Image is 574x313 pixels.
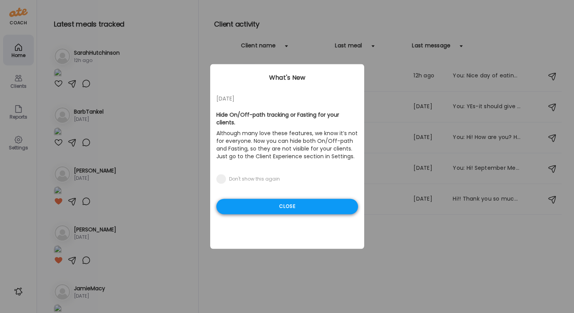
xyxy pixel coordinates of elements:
[216,128,358,162] p: Although many love these features, we know it’s not for everyone. Now you can hide both On/Off-pa...
[216,111,339,127] b: Hide On/Off-path tracking or Fasting for your clients.
[216,199,358,214] div: Close
[216,94,358,104] div: [DATE]
[229,176,280,182] div: Don't show this again
[210,74,364,83] div: What's New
